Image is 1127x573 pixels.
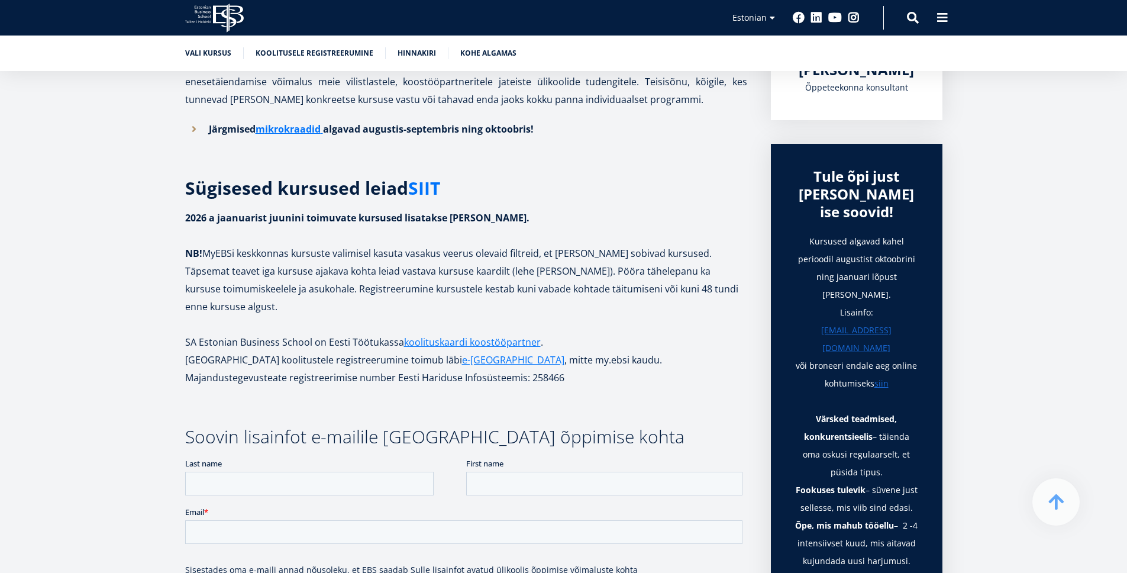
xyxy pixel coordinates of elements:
a: Vali kursus [185,47,231,59]
a: siin [874,375,889,392]
a: Hinnakiri [398,47,436,59]
a: e-[GEOGRAPHIC_DATA] [462,351,564,369]
li: – täienda oma oskusi regulaarselt, et püsida tipus. [795,410,919,481]
strong: 2026 a jaanuarist juunini toimuvate kursused lisatakse [PERSON_NAME]. [185,211,529,224]
a: [EMAIL_ADDRESS][DOMAIN_NAME] [795,321,919,357]
p: MyEBSi keskkonnas kursuste valimisel kasuta vasakus veerus olevaid filtreid, et [PERSON_NAME] sob... [185,209,747,316]
h3: Soovin lisainfot e-mailile [GEOGRAPHIC_DATA] õppimise kohta [185,428,747,446]
strong: Õpe, mis mahub tööellu [795,520,894,531]
a: koolituskaardi koostööpartner [404,333,541,351]
div: Tule õpi just [PERSON_NAME] ise soovid! [795,168,919,221]
a: Kohe algamas [460,47,516,59]
a: SIIT [408,179,440,197]
a: m [256,120,265,138]
strong: Sügisesed kursused leiad [185,176,440,200]
a: ikrokraadid [265,120,321,138]
strong: Järgmised algavad augustis-septembris ning oktoobris! [209,123,534,136]
div: Õppeteekonna konsultant [795,79,919,96]
a: Koolitusele registreerumine [256,47,373,59]
strong: Fookuses tulevik [796,484,866,495]
a: Linkedin [810,12,822,24]
h1: Kursused algavad kahel perioodil augustist oktoobrini ning jaanuari lõpust [PERSON_NAME]. Lisainf... [795,233,919,392]
p: SA Estonian Business School on Eesti Töötukassa . [GEOGRAPHIC_DATA] koolitustele registreerumine ... [185,333,747,387]
li: – 2 -4 intensiivset kuud, mis aitavad kujundada uusi harjumusi. [795,517,919,570]
strong: NB! [185,247,202,260]
a: Youtube [828,12,842,24]
a: [PERSON_NAME] [799,61,914,79]
a: Instagram [848,12,860,24]
a: Facebook [793,12,805,24]
li: – süvene just sellesse, mis viib sind edasi. [795,481,919,517]
strong: Värsked teadmised, konkurentsieelis [804,413,897,442]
